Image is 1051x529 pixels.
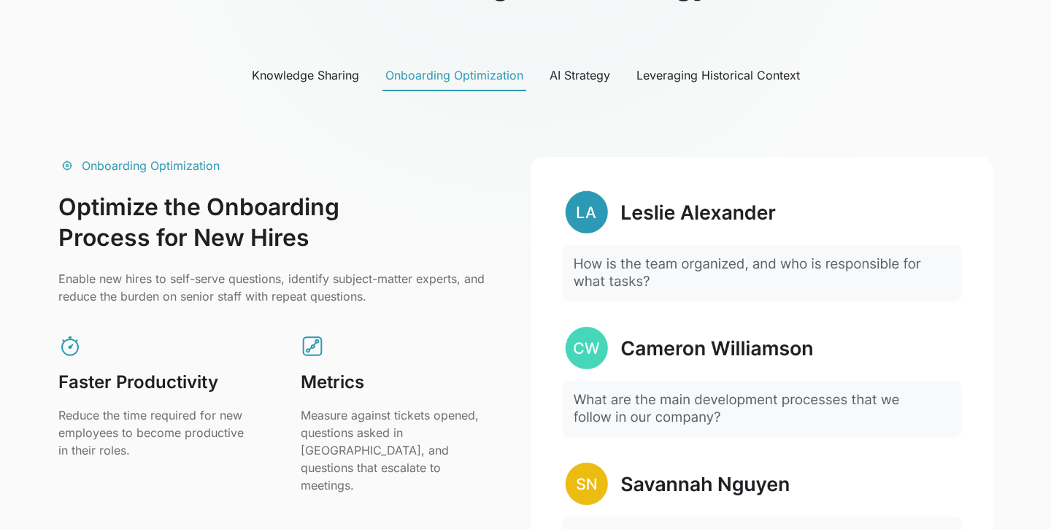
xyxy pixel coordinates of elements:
[58,270,496,305] p: Enable new hires to self-serve questions, identify subject-matter experts, and reduce the burden ...
[58,406,254,459] p: Reduce the time required for new employees to become productive in their roles.
[550,66,610,84] div: AI Strategy
[82,157,220,174] div: Onboarding Optimization
[58,192,496,252] h3: Optimize the Onboarding Process for New Hires
[636,66,800,84] div: Leveraging Historical Context
[252,66,359,84] div: Knowledge Sharing
[58,370,254,395] h2: Faster Productivity
[301,406,496,494] p: Measure against tickets opened, questions asked in [GEOGRAPHIC_DATA], and questions that escalate...
[978,459,1051,529] iframe: Chat Widget
[385,66,523,84] div: Onboarding Optimization
[301,370,496,395] h2: Metrics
